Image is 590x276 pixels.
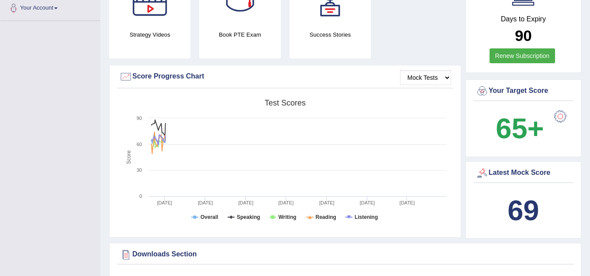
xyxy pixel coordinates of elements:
div: Score Progress Chart [119,70,451,83]
h4: Success Stories [290,30,371,39]
text: 90 [137,116,142,121]
tspan: [DATE] [157,200,173,205]
b: 90 [515,27,532,44]
text: 30 [137,167,142,173]
tspan: Reading [316,214,336,220]
h4: Strategy Videos [109,30,190,39]
b: 69 [507,194,539,226]
tspan: Test scores [265,99,306,107]
h4: Days to Expiry [476,15,571,23]
div: Latest Mock Score [476,167,571,180]
tspan: Listening [355,214,378,220]
tspan: [DATE] [198,200,213,205]
a: Renew Subscription [490,48,555,63]
text: 60 [137,142,142,147]
tspan: Score [126,150,132,164]
div: Your Target Score [476,85,571,98]
tspan: [DATE] [400,200,415,205]
tspan: [DATE] [279,200,294,205]
tspan: [DATE] [360,200,375,205]
tspan: [DATE] [238,200,254,205]
text: 0 [139,194,142,199]
div: Downloads Section [119,248,571,261]
b: 65+ [496,112,544,144]
tspan: Writing [278,214,296,220]
tspan: [DATE] [319,200,335,205]
h4: Book PTE Exam [199,30,280,39]
tspan: Speaking [237,214,260,220]
tspan: Overall [200,214,218,220]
